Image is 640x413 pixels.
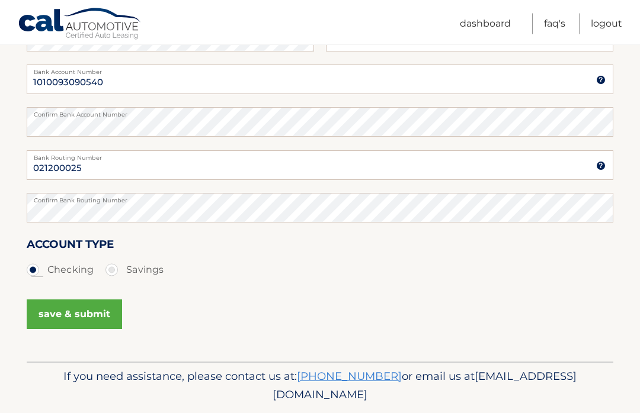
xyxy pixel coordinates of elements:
[27,65,613,95] input: Bank Account Number
[591,14,622,34] a: Logout
[596,76,606,85] img: tooltip.svg
[27,259,94,282] label: Checking
[27,65,613,75] label: Bank Account Number
[27,151,613,180] input: Bank Routing Number
[297,370,402,383] a: [PHONE_NUMBER]
[596,162,606,171] img: tooltip.svg
[27,193,613,203] label: Confirm Bank Routing Number
[27,300,122,330] button: save & submit
[544,14,565,34] a: FAQ's
[27,108,613,117] label: Confirm Bank Account Number
[18,8,142,42] a: Cal Automotive
[27,151,613,160] label: Bank Routing Number
[105,259,164,282] label: Savings
[44,367,596,405] p: If you need assistance, please contact us at: or email us at
[27,236,114,258] label: Account Type
[460,14,511,34] a: Dashboard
